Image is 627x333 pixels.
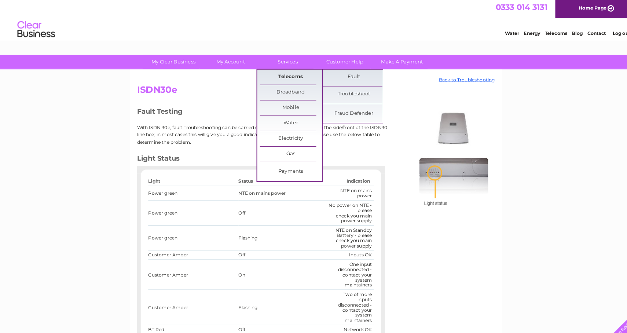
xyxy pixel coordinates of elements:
td: NTE on Standby Battery - please check you main power supply [326,222,370,246]
td: One input disconnected - contact your system maintainers [326,255,370,284]
a: Fraud Defender [320,105,381,120]
td: Off [238,197,326,221]
td: Two of more inputs disconnected - contact your system maintainers [326,284,370,319]
a: Blog [563,31,574,37]
th: Status [238,171,326,183]
a: Back to Troubleshooting [433,77,488,82]
h3: Fault Testing [139,105,388,118]
a: Telecoms [259,69,319,84]
td: Flashing [238,222,326,246]
td: Customer Amber [150,284,238,319]
a: Water [498,31,512,37]
img: logo.png [22,19,59,41]
img: Line Box Socket [414,154,482,203]
td: On [238,255,326,284]
td: NTE on mains power [238,183,326,197]
a: Troubleshoot [320,86,381,101]
a: Energy [516,31,532,37]
td: Flashing [238,284,326,319]
h3: Light Status [139,151,388,164]
a: Electricity [259,129,319,144]
img: isdn30e [427,107,469,149]
th: Light [150,171,238,183]
a: Fault [320,69,381,84]
a: Water [259,114,319,129]
td: Power green [150,197,238,221]
a: Broadband [259,84,319,99]
th: Indication [326,171,370,183]
h2: ISDN30e [139,84,488,98]
a: My Clear Business [144,55,205,69]
a: Make A Payment [367,55,428,69]
div: Clear Business is a trading name of Verastar Limited (registered in [GEOGRAPHIC_DATA] No. 3667643... [141,4,487,36]
a: Customer Help [312,55,372,69]
td: Off [238,246,326,255]
a: Telecoms [537,31,559,37]
a: Services [256,55,316,69]
p: With ISDN 30e, fault Troubleshooting can be carried out by looking at the lights on the side/fron... [139,122,388,143]
td: Power green [150,222,238,246]
td: No power on NTE - please check you main power supply [326,197,370,221]
td: Customer Amber [150,246,238,255]
td: Customer Amber [150,255,238,284]
td: Inputs OK [326,246,370,255]
td: NTE on mains power [326,183,370,197]
a: My Account [200,55,261,69]
td: Network OK [326,318,370,327]
td: Off [238,318,326,327]
td: Power green [150,183,238,197]
td: BT Red [150,318,238,327]
a: Gas [259,144,319,159]
a: Log out [603,31,620,37]
a: Payments [259,161,319,176]
a: Contact [578,31,596,37]
a: Mobile [259,99,319,114]
a: 0333 014 3131 [489,4,539,13]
